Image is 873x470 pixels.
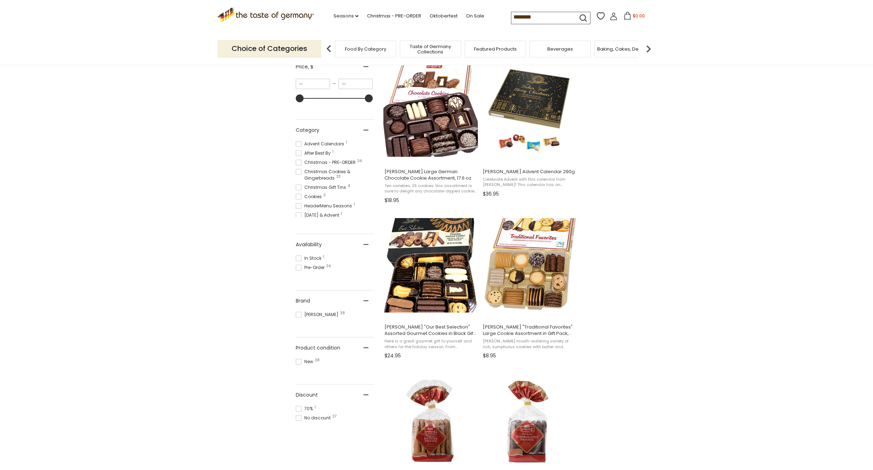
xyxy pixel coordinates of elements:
[547,46,573,52] a: Beverages
[308,63,313,70] span: , $
[296,358,315,365] span: New
[296,344,340,352] span: Product condition
[483,169,575,175] span: [PERSON_NAME] Advent Calendar 290g
[296,169,374,181] span: Christmas Cookies & Gingerbreads
[334,12,358,20] a: Seasons
[430,12,458,20] a: Oktoberfest
[324,193,326,197] span: 3
[383,56,478,206] a: Lambertz Large German Chocolate Cookie Assortment, 17.6 oz.
[296,141,346,147] span: Advent Calendars
[296,297,310,305] span: Brand
[482,63,576,157] img: Lambertz Advent Calendar 290g
[483,352,496,360] span: $8.95
[296,212,341,218] span: [DATE] & Advent
[330,81,339,87] span: –
[296,311,341,318] span: [PERSON_NAME]
[384,183,477,194] span: Ten varieties, 25 cookies: this assortment is sure to delight any chocolate-dipped cookie lovers....
[384,169,477,181] span: [PERSON_NAME] Large German Chocolate Cookie Assortment, 17.6 oz.
[384,352,401,360] span: $24.95
[402,44,459,55] a: Taste of Germany Collections
[315,406,316,409] span: 1
[383,212,478,361] a: Lambertz
[633,13,645,19] span: $0.00
[482,56,576,200] a: Lambertz Advent Calendar 290g
[296,264,327,271] span: Pre-Order
[354,203,355,206] span: 1
[296,159,358,166] span: Christmas - PRE-ORDER
[332,415,336,418] span: 37
[296,126,319,134] span: Category
[597,46,652,52] a: Baking, Cakes, Desserts
[296,150,333,156] span: After Best By
[296,79,330,89] input: Minimum value
[384,324,477,337] span: [PERSON_NAME] "Our Best Selection" Assorted Gourmet Cookies in Black Gift Tin, 17.6 oz
[641,42,656,56] img: next arrow
[296,63,313,71] span: Price
[336,175,341,179] span: 33
[383,373,478,468] img: Lambertz Aachen "Kraeuter Printen" Spiced Lebkuchen in Bag
[384,339,477,350] span: Here is a great gourmet gift to yourself and others for the holiday season. From [GEOGRAPHIC_DATA...
[483,324,575,337] span: [PERSON_NAME] "Traditional Favorites" Large Cookie Assortment in Gift Pack, 14.8 oz.
[296,241,322,248] span: Availability
[322,42,336,56] img: previous arrow
[474,46,517,52] a: Featured Products
[619,12,649,22] button: $0.00
[341,212,342,216] span: 1
[296,406,315,412] span: 70%
[482,373,576,468] img: Lambertz Aachen "Chocolate Printen "Lebkuchen in Bag
[315,358,320,362] span: 38
[296,391,318,399] span: Discount
[483,339,575,350] span: [PERSON_NAME] mouth-watering variety of rich, sumptuous cookies with butter and chocolatey flavor...
[339,79,373,89] input: Maximum value
[323,255,324,259] span: 1
[482,212,576,361] a: Lambertz
[217,40,321,57] p: Choice of Categories
[296,415,333,421] span: No discount
[357,159,362,163] span: 34
[296,184,348,191] span: Christmas Gift Tins
[296,203,354,209] span: HeaderMenu Seasons
[483,190,499,198] span: $36.95
[332,150,334,154] span: 1
[384,197,399,204] span: $18.95
[466,12,484,20] a: On Sale
[346,141,347,144] span: 1
[348,184,350,188] span: 4
[296,255,324,262] span: In Stock
[483,177,575,188] span: Celebrate Advent with this calendar from [PERSON_NAME]! This calendar has an assortment of 4 [PER...
[345,46,386,52] a: Food By Category
[340,311,345,315] span: 38
[326,264,331,268] span: 34
[296,193,324,200] span: Cookies
[367,12,421,20] a: Christmas - PRE-ORDER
